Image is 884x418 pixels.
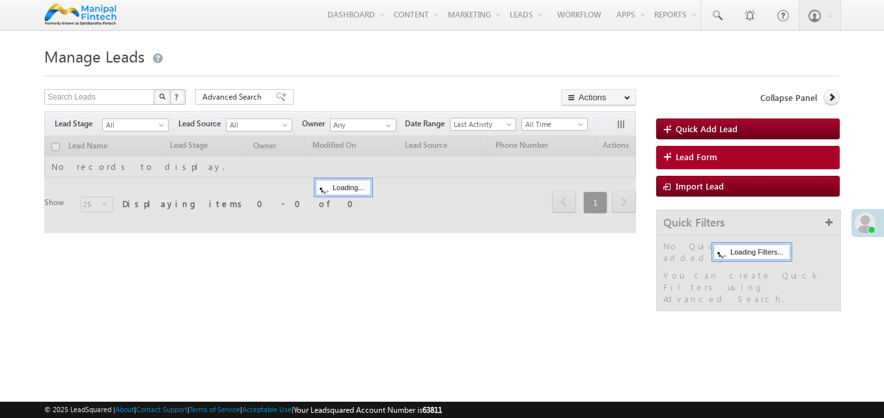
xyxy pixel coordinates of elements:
[330,118,396,132] input: Type to Search
[522,118,584,130] span: All Time
[676,151,717,163] span: Lead Form
[226,118,292,132] a: All
[102,118,169,132] a: All
[561,89,636,105] button: Actions
[450,118,512,130] span: Last Activity
[115,405,134,413] a: About
[55,118,102,130] span: Lead Stage
[44,3,117,26] img: Custom Logo
[242,405,292,413] a: Acceptable Use
[676,180,724,191] span: Import Lead
[103,119,165,131] span: All
[405,118,450,130] span: Date Range
[676,123,738,134] span: Quick Add Lead
[316,180,371,195] div: Loading...
[189,405,240,413] a: Terms of Service
[294,405,442,415] span: Your Leadsquared Account Number is
[44,404,442,416] span: © 2025 LeadSquared | | | | |
[227,119,288,131] span: All
[521,118,588,131] a: All Time
[450,118,516,131] a: Last Activity
[174,91,180,102] span: ?
[302,118,330,130] span: Owner
[422,405,442,415] span: 63811
[136,405,187,413] a: Contact Support
[713,244,790,260] div: Loading Filters...
[656,146,840,169] a: Lead Form
[44,46,145,66] span: Manage Leads
[170,89,186,105] button: ?
[159,93,165,100] img: Search
[202,91,266,103] span: Advanced Search
[760,92,817,104] span: Collapse Panel
[379,119,395,132] a: Show All Items
[178,118,226,130] span: Lead Source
